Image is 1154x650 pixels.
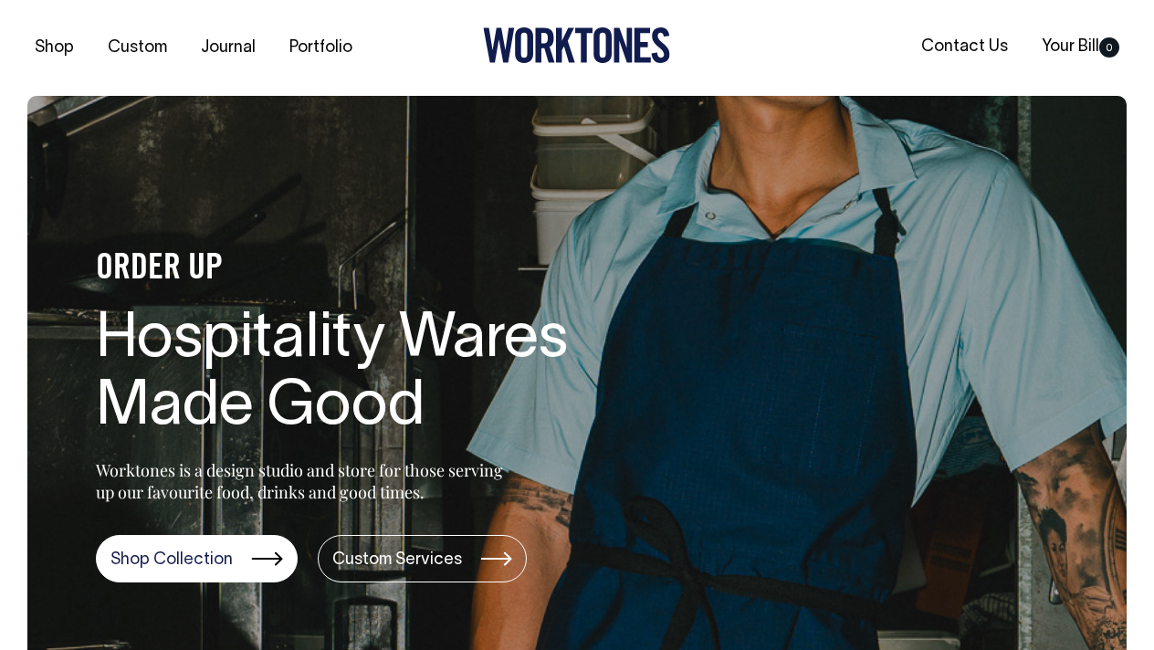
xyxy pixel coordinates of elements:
a: Shop [27,33,81,63]
p: Worktones is a design studio and store for those serving up our favourite food, drinks and good t... [96,459,511,503]
a: Custom [100,33,174,63]
span: 0 [1099,37,1119,58]
h4: ORDER UP [96,250,680,288]
a: Contact Us [914,32,1015,62]
a: Portfolio [282,33,360,63]
h1: Hospitality Wares Made Good [96,307,680,444]
a: Journal [194,33,263,63]
a: Custom Services [318,535,527,582]
a: Shop Collection [96,535,298,582]
a: Your Bill0 [1034,32,1127,62]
